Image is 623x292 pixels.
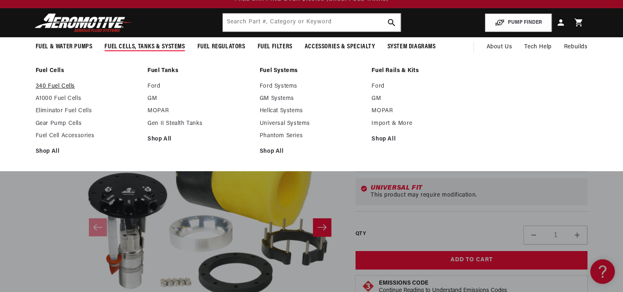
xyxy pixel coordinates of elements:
a: Phantom Series [260,132,364,140]
div: Universal Fit [371,185,583,191]
span: Accessories & Specialty [305,43,375,51]
a: Shop All [260,148,364,155]
a: Universal Systems [260,120,364,127]
a: Import & More [372,120,476,127]
span: About Us [486,44,512,50]
a: Fuel Cells [36,67,140,75]
span: Fuel Regulators [197,43,245,51]
input: Search by Part Number, Category or Keyword [223,14,401,32]
button: Slide left [89,218,107,236]
a: Eliminator Fuel Cells [36,107,140,115]
a: Gear Pump Cells [36,120,140,127]
span: Tech Help [524,43,551,52]
button: search button [383,14,401,32]
summary: Fuel & Water Pumps [29,37,99,57]
a: Shop All [147,136,251,143]
a: GM [147,95,251,102]
a: Fuel Tanks [147,67,251,75]
a: Ford Systems [260,83,364,90]
div: This product may require modification. [371,192,583,199]
span: Rebuilds [564,43,588,52]
a: A1000 Fuel Cells [36,95,140,102]
summary: System Diagrams [381,37,442,57]
span: Fuel & Water Pumps [36,43,93,51]
a: MOPAR [372,107,476,115]
span: Fuel Filters [258,43,292,51]
summary: Fuel Regulators [191,37,251,57]
a: MOPAR [147,107,251,115]
a: Fuel Rails & Kits [372,67,476,75]
summary: Fuel Cells, Tanks & Systems [98,37,191,57]
a: Fuel Systems [260,67,364,75]
button: PUMP FINDER [485,14,552,32]
img: Aeromotive [32,13,135,32]
span: System Diagrams [387,43,436,51]
summary: Rebuilds [558,37,594,57]
button: Add to Cart [356,251,588,269]
summary: Tech Help [518,37,557,57]
a: Fuel Cell Accessories [36,132,140,140]
a: About Us [480,37,518,57]
a: 340 Fuel Cells [36,83,140,90]
label: QTY [356,231,366,238]
strong: Emissions Code [379,280,428,286]
a: Ford [147,83,251,90]
a: Shop All [36,148,140,155]
summary: Accessories & Specialty [299,37,381,57]
a: Shop All [372,136,476,143]
summary: Fuel Filters [251,37,299,57]
a: GM Systems [260,95,364,102]
a: Hellcat Systems [260,107,364,115]
a: Ford [372,83,476,90]
button: Slide right [313,218,331,236]
span: Fuel Cells, Tanks & Systems [104,43,185,51]
a: GM [372,95,476,102]
a: Gen II Stealth Tanks [147,120,251,127]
